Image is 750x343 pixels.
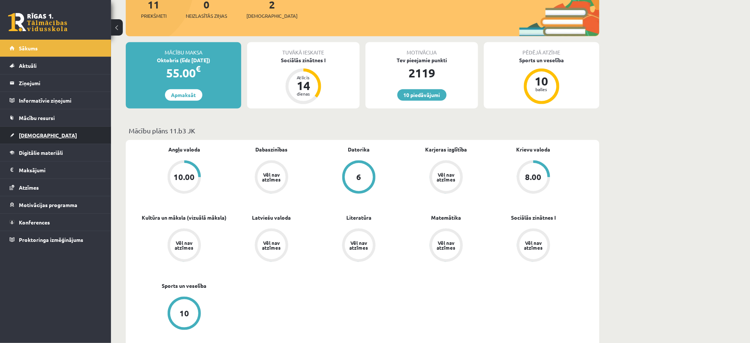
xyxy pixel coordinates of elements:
span: Atzīmes [19,184,39,191]
a: Digitālie materiāli [10,144,102,161]
a: Konferences [10,214,102,231]
a: Vēl nav atzīmes [403,160,490,195]
div: Vēl nav atzīmes [523,240,544,250]
p: Mācību plāns 11.b3 JK [129,126,596,136]
a: Atzīmes [10,179,102,196]
a: Vēl nav atzīmes [315,229,403,263]
a: Vēl nav atzīmes [228,160,315,195]
div: Vēl nav atzīmes [349,240,369,250]
div: 14 [292,80,315,91]
span: Aktuāli [19,62,37,69]
a: Literatūra [346,214,371,222]
span: Motivācijas programma [19,202,77,208]
a: Proktoringa izmēģinājums [10,231,102,248]
span: Mācību resursi [19,114,55,121]
legend: Ziņojumi [19,74,102,91]
div: 2119 [366,64,478,82]
span: [DEMOGRAPHIC_DATA] [19,132,77,139]
a: [DEMOGRAPHIC_DATA] [10,127,102,144]
a: 8.00 [490,160,577,195]
div: 8.00 [525,173,542,181]
span: Konferences [19,219,50,226]
div: 6 [357,173,361,181]
div: Vēl nav atzīmes [436,172,457,182]
a: Vēl nav atzīmes [490,229,577,263]
a: Motivācijas programma [10,196,102,213]
span: Proktoringa izmēģinājums [19,236,83,243]
div: Vēl nav atzīmes [174,240,195,250]
a: Sociālās zinātnes I [511,214,556,222]
div: Sports un veselība [484,56,599,64]
div: Mācību maksa [126,42,241,56]
a: Vēl nav atzīmes [141,229,228,263]
a: Sākums [10,40,102,57]
a: Rīgas 1. Tālmācības vidusskola [8,13,67,31]
a: Sports un veselība [162,282,207,290]
a: Apmaksāt [165,89,202,101]
span: Neizlasītās ziņas [186,12,227,20]
span: Sākums [19,45,38,51]
span: Digitālie materiāli [19,149,63,156]
div: Pēdējā atzīme [484,42,599,56]
a: 10 piedāvājumi [397,89,447,101]
a: Kultūra un māksla (vizuālā māksla) [142,214,227,222]
span: € [196,63,201,74]
a: Vēl nav atzīmes [228,229,315,263]
a: 6 [315,160,403,195]
a: Karjeras izglītība [426,146,467,153]
div: 10.00 [174,173,195,181]
div: Vēl nav atzīmes [261,240,282,250]
a: Vēl nav atzīmes [403,229,490,263]
div: Sociālās zinātnes I [247,56,360,64]
div: Tev pieejamie punkti [366,56,478,64]
div: Tuvākā ieskaite [247,42,360,56]
a: Ziņojumi [10,74,102,91]
div: Vēl nav atzīmes [261,172,282,182]
div: Motivācija [366,42,478,56]
div: Atlicis [292,75,315,80]
legend: Maksājumi [19,161,102,179]
a: Maksājumi [10,161,102,179]
legend: Informatīvie ziņojumi [19,92,102,109]
a: Informatīvie ziņojumi [10,92,102,109]
a: Angļu valoda [168,146,200,153]
div: Vēl nav atzīmes [436,240,457,250]
div: dienas [292,91,315,96]
a: 10 [141,297,228,332]
a: Sociālās zinātnes I Atlicis 14 dienas [247,56,360,105]
div: 55.00 [126,64,241,82]
a: Matemātika [431,214,461,222]
a: Krievu valoda [517,146,551,153]
a: Aktuāli [10,57,102,74]
a: Dabaszinības [256,146,288,153]
a: Mācību resursi [10,109,102,126]
a: Latviešu valoda [252,214,291,222]
div: 10 [531,75,553,87]
div: 10 [179,309,189,317]
a: Datorika [348,146,370,153]
span: Priekšmeti [141,12,167,20]
a: Sports un veselība 10 balles [484,56,599,105]
span: [DEMOGRAPHIC_DATA] [246,12,297,20]
div: Oktobris (līdz [DATE]) [126,56,241,64]
div: balles [531,87,553,91]
a: 10.00 [141,160,228,195]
